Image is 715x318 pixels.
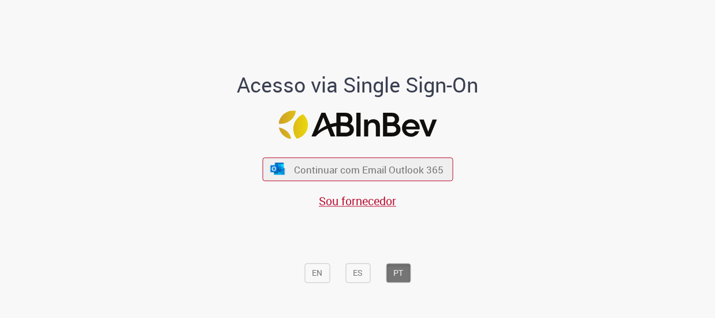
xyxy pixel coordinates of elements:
[198,73,518,97] h1: Acesso via Single Sign-On
[262,157,453,181] button: ícone Azure/Microsoft 360 Continuar com Email Outlook 365
[278,110,437,139] img: Logo ABInBev
[345,264,370,283] button: ES
[386,264,411,283] button: PT
[270,163,286,175] img: ícone Azure/Microsoft 360
[319,193,396,209] a: Sou fornecedor
[304,264,330,283] button: EN
[294,162,444,176] span: Continuar com Email Outlook 365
